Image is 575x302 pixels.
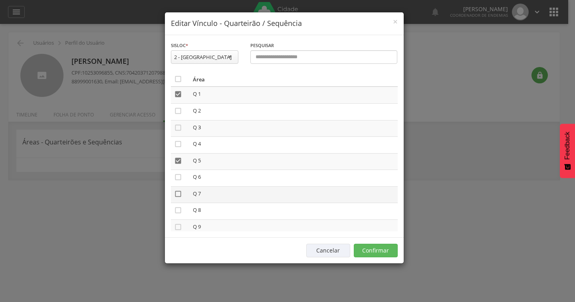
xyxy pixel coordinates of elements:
[393,18,398,26] button: Close
[190,120,398,137] td: Q 3
[174,206,182,214] i: 
[174,90,182,98] i: 
[190,170,398,187] td: Q 6
[174,53,232,61] div: 2 - [GEOGRAPHIC_DATA]
[250,42,274,48] span: Pesquisar
[174,173,182,181] i: 
[190,137,398,154] td: Q 4
[560,124,575,178] button: Feedback - Mostrar pesquisa
[174,190,182,198] i: 
[306,244,350,257] button: Cancelar
[174,157,182,165] i: 
[174,223,182,231] i: 
[190,219,398,236] td: Q 9
[174,140,182,148] i: 
[171,42,186,48] span: Sisloc
[190,186,398,203] td: Q 7
[171,18,398,29] h4: Editar Vínculo - Quarteirão / Sequência
[190,103,398,120] td: Q 2
[190,87,398,103] td: Q 1
[174,75,182,83] i: 
[190,153,398,170] td: Q 5
[354,244,398,257] button: Confirmar
[174,124,182,132] i: 
[393,16,398,27] span: ×
[564,132,571,160] span: Feedback
[174,107,182,115] i: 
[190,203,398,220] td: Q 8
[190,72,398,87] th: Área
